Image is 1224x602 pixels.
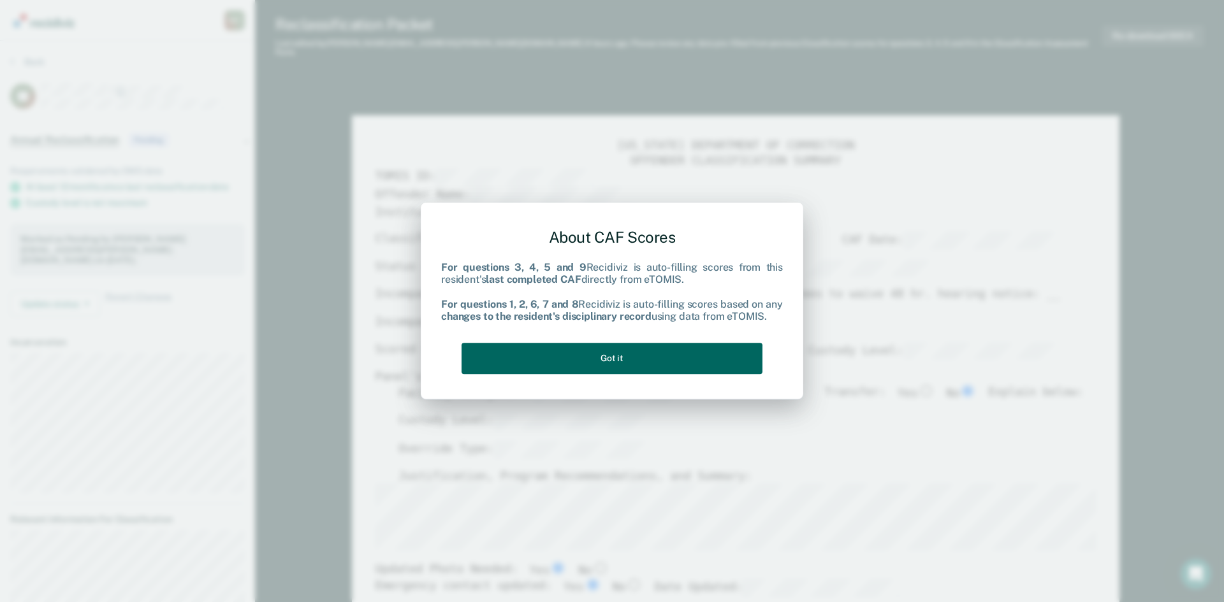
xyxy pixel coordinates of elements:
[462,343,762,374] button: Got it
[441,262,783,323] div: Recidiviz is auto-filling scores from this resident's directly from eTOMIS. Recidiviz is auto-fil...
[486,274,581,286] b: last completed CAF
[441,310,652,322] b: changes to the resident's disciplinary record
[441,218,783,257] div: About CAF Scores
[441,298,578,310] b: For questions 1, 2, 6, 7 and 8
[441,262,586,274] b: For questions 3, 4, 5 and 9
